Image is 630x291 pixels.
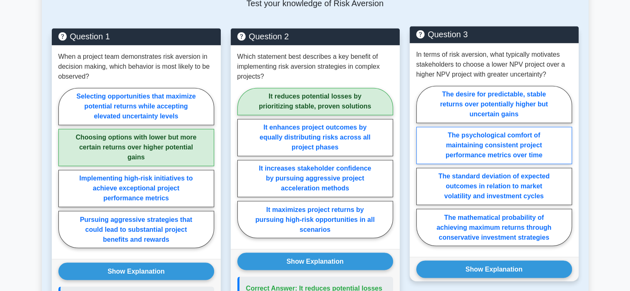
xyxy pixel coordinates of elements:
[416,29,572,39] h5: Question 3
[58,262,214,280] button: Show Explanation
[416,86,572,123] label: The desire for predictable, stable returns over potentially higher but uncertain gains
[237,31,393,41] h5: Question 2
[237,160,393,197] label: It increases stakeholder confidence by pursuing aggressive project acceleration methods
[416,168,572,205] label: The standard deviation of expected outcomes in relation to market volatility and investment cycles
[237,88,393,115] label: It reduces potential losses by prioritizing stable, proven solutions
[58,31,214,41] h5: Question 1
[416,50,572,79] p: In terms of risk aversion, what typically motivates stakeholders to choose a lower NPV project ov...
[416,260,572,278] button: Show Explanation
[416,209,572,246] label: The mathematical probability of achieving maximum returns through conservative investment strategies
[58,88,214,125] label: Selecting opportunities that maximize potential returns while accepting elevated uncertainty levels
[58,52,214,82] p: When a project team demonstrates risk aversion in decision making, which behavior is most likely ...
[58,211,214,248] label: Pursuing aggressive strategies that could lead to substantial project benefits and rewards
[237,119,393,156] label: It enhances project outcomes by equally distributing risks across all project phases
[58,170,214,207] label: Implementing high-risk initiatives to achieve exceptional project performance metrics
[237,201,393,238] label: It maximizes project returns by pursuing high-risk opportunities in all scenarios
[416,127,572,164] label: The psychological comfort of maintaining consistent project performance metrics over time
[237,253,393,270] button: Show Explanation
[237,52,393,82] p: Which statement best describes a key benefit of implementing risk aversion strategies in complex ...
[58,129,214,166] label: Choosing options with lower but more certain returns over higher potential gains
